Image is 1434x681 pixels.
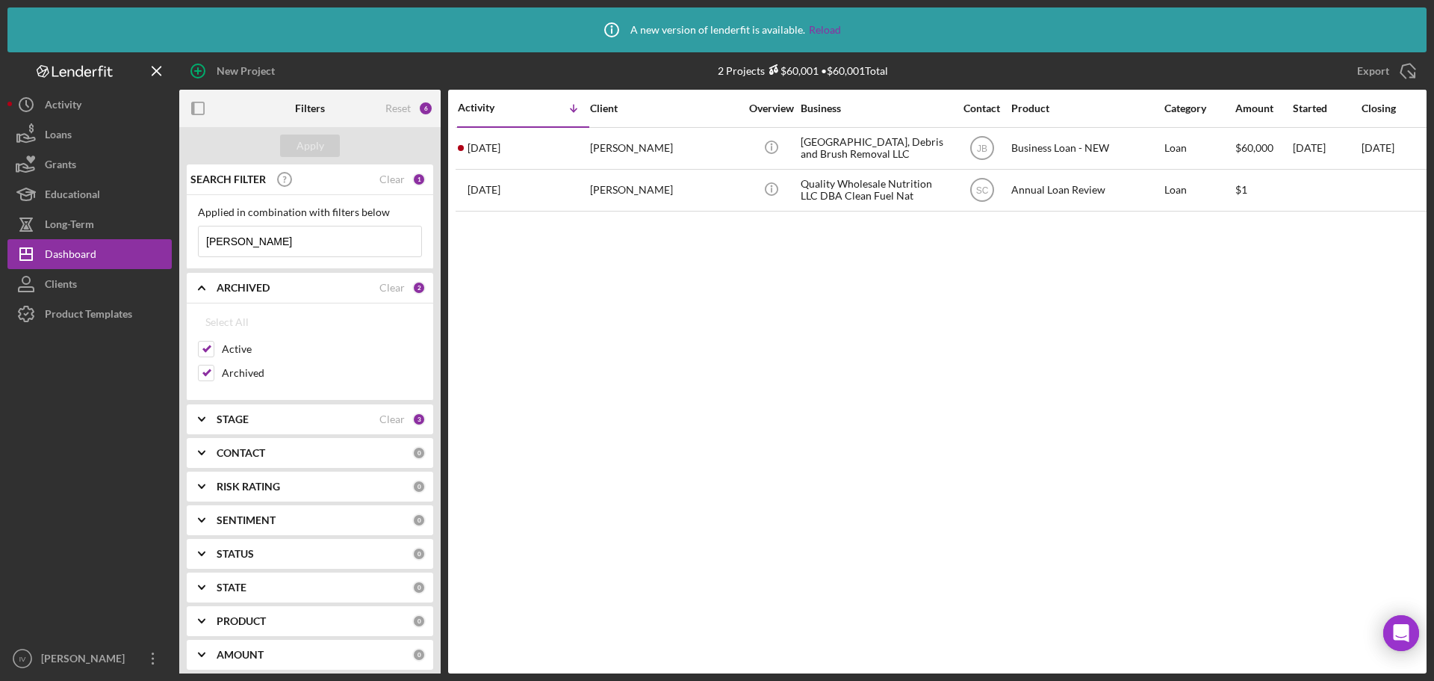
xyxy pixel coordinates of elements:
[412,614,426,628] div: 0
[295,102,325,114] b: Filters
[1011,102,1161,114] div: Product
[7,644,172,674] button: IV[PERSON_NAME]
[765,64,819,77] div: $60,001
[45,179,100,213] div: Educational
[7,269,172,299] button: Clients
[7,239,172,269] button: Dashboard
[280,135,340,157] button: Apply
[590,129,739,168] div: [PERSON_NAME]
[217,582,246,594] b: STATE
[412,281,426,295] div: 2
[801,102,950,114] div: Business
[217,56,275,86] div: New Project
[590,170,739,210] div: [PERSON_NAME]
[412,547,426,561] div: 0
[809,24,841,36] a: Reload
[217,514,276,526] b: SENTIMENT
[1383,615,1419,651] div: Open Intercom Messenger
[45,150,76,183] div: Grants
[801,129,950,168] div: [GEOGRAPHIC_DATA], Debris and Brush Removal LLC
[1362,141,1394,154] time: [DATE]
[412,173,426,186] div: 1
[412,480,426,493] div: 0
[975,185,988,196] text: SC
[217,548,254,560] b: STATUS
[412,514,426,527] div: 0
[412,413,426,426] div: 3
[1011,129,1161,168] div: Business Loan - NEW
[222,366,422,380] label: Archived
[7,120,172,150] button: Loans
[205,307,249,337] div: Select All
[1164,170,1234,210] div: Loan
[954,102,1010,114] div: Contact
[7,150,172,179] button: Grants
[1011,170,1161,210] div: Annual Loan Review
[1357,56,1389,86] div: Export
[7,90,172,120] button: Activity
[45,120,72,153] div: Loans
[718,64,888,77] div: 2 Projects • $60,001 Total
[418,101,433,116] div: 6
[45,90,81,123] div: Activity
[45,209,94,243] div: Long-Term
[468,184,500,196] time: 2021-12-20 14:12
[217,447,265,459] b: CONTACT
[7,299,172,329] button: Product Templates
[217,481,280,493] b: RISK RATING
[217,413,249,425] b: STAGE
[7,179,172,209] button: Educational
[217,615,266,627] b: PRODUCT
[385,102,411,114] div: Reset
[412,446,426,460] div: 0
[1293,129,1360,168] div: [DATE]
[190,173,266,185] b: SEARCH FILTER
[179,56,290,86] button: New Project
[217,282,270,294] b: ARCHIVED
[593,11,841,49] div: A new version of lenderfit is available.
[217,649,264,661] b: AMOUNT
[1235,102,1291,114] div: Amount
[45,269,77,303] div: Clients
[379,173,405,185] div: Clear
[379,413,405,425] div: Clear
[1342,56,1427,86] button: Export
[7,209,172,239] button: Long-Term
[976,144,987,154] text: JB
[468,142,500,154] time: 2025-05-16 21:41
[743,102,799,114] div: Overview
[19,655,26,663] text: IV
[801,170,950,210] div: Quality Wholesale Nutrition LLC DBA Clean Fuel Nat
[45,239,96,273] div: Dashboard
[222,342,422,357] label: Active
[45,299,132,333] div: Product Templates
[412,648,426,662] div: 0
[590,102,739,114] div: Client
[37,644,134,677] div: [PERSON_NAME]
[1164,102,1234,114] div: Category
[412,581,426,594] div: 0
[1164,129,1234,168] div: Loan
[198,206,422,218] div: Applied in combination with filters below
[458,102,524,114] div: Activity
[297,135,324,157] div: Apply
[1235,141,1273,154] span: $60,000
[379,282,405,294] div: Clear
[1293,102,1360,114] div: Started
[1235,183,1247,196] span: $1
[198,307,256,337] button: Select All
